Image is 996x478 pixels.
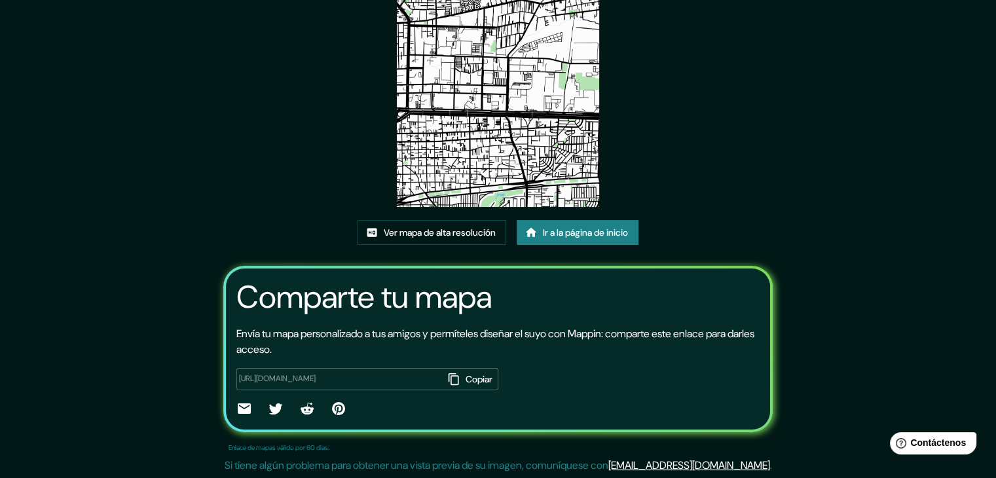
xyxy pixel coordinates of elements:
[225,458,608,472] font: Si tiene algún problema para obtener una vista previa de su imagen, comuníquese con
[444,368,498,390] button: Copiar
[358,220,506,245] a: Ver mapa de alta resolución
[517,220,638,245] a: Ir a la página de inicio
[466,373,492,385] font: Copiar
[229,443,329,452] font: Enlace de mapas válido por 60 días.
[770,458,772,472] font: .
[384,227,496,238] font: Ver mapa de alta resolución
[608,458,770,472] a: [EMAIL_ADDRESS][DOMAIN_NAME]
[879,427,982,464] iframe: Lanzador de widgets de ayuda
[236,276,492,318] font: Comparte tu mapa
[543,227,628,238] font: Ir a la página de inicio
[236,327,754,356] font: Envía tu mapa personalizado a tus amigos y permíteles diseñar el suyo con Mappin: comparte este e...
